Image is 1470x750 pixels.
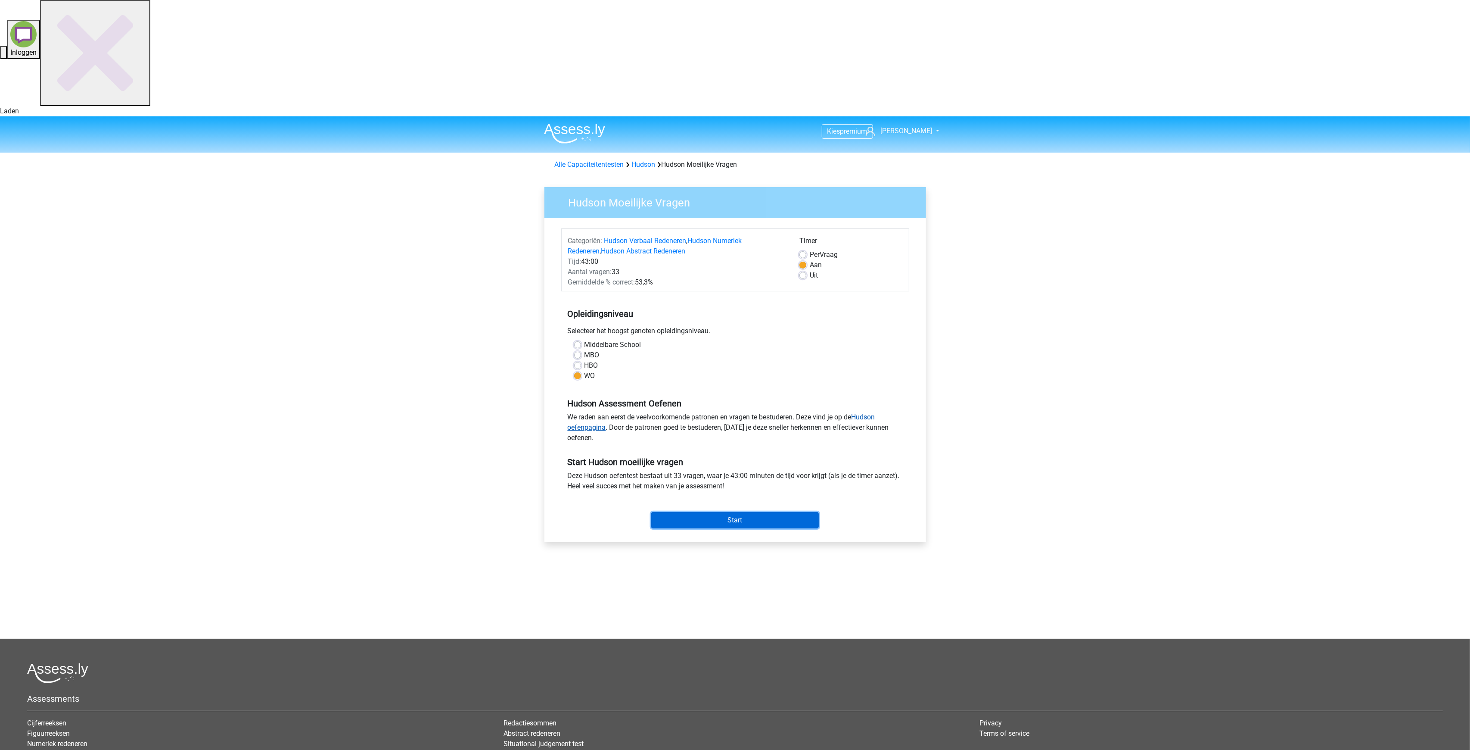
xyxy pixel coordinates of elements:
a: Kiespremium [822,125,873,137]
a: Cijferreeksen [27,719,66,727]
a: Situational judgement test [503,740,584,748]
div: Deze Hudson oefentest bestaat uit 33 vragen, waar je 43:00 minuten de tijd voor krijgt (als je de... [561,471,909,495]
a: Numeriek redeneren [27,740,87,748]
a: Alle Capaciteitentesten [555,160,624,169]
div: Hudson Moeilijke Vragen [551,159,919,170]
a: Redactiesommen [503,719,556,727]
label: Aan [810,260,822,270]
a: Figuurreeksen [27,729,70,737]
h5: Hudson Assessment Oefenen [568,398,903,409]
div: Timer [799,236,902,250]
a: Privacy [979,719,1002,727]
h5: Assessments [27,694,1443,704]
img: Assessly [544,123,605,144]
div: We raden aan eerst de veelvoorkomende patronen en vragen te bestuderen. Deze vind je op de . Door... [561,412,909,447]
label: WO [584,371,595,381]
div: 43:00 [562,256,793,267]
span: [PERSON_NAME] [880,127,932,135]
a: Hudson Abstract Redeneren [601,247,686,255]
span: Inloggen [10,48,37,56]
label: Middelbare School [584,340,641,350]
label: Uit [810,270,818,281]
a: Hudson Numeriek Redeneren [568,237,742,255]
a: Hudson Verbaal Redeneren [604,237,687,245]
a: Hudson [632,160,656,169]
a: Abstract redeneren [503,729,560,737]
label: Vraag [810,250,838,260]
h5: Start Hudson moeilijke vragen [568,457,903,467]
span: Tijd: [568,257,581,266]
div: 53,3% [562,277,793,287]
div: Selecteer het hoogst genoten opleidingsniveau. [561,326,909,340]
a: Terms of service [979,729,1029,737]
div: 33 [562,267,793,277]
span: Gemiddelde % correct: [568,278,635,286]
label: HBO [584,360,598,371]
div: , , [562,236,793,256]
a: [PERSON_NAME] [862,126,933,136]
input: Start [651,512,819,528]
h5: Opleidingsniveau [568,305,903,322]
span: Per [810,250,820,259]
label: MBO [584,350,600,360]
span: Categoriën: [568,237,603,245]
span: premium [840,127,867,135]
span: Aantal vragen: [568,268,612,276]
img: Assessly logo [27,663,88,683]
span: Kies [827,127,840,135]
h3: Hudson Moeilijke Vragen [558,193,920,209]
